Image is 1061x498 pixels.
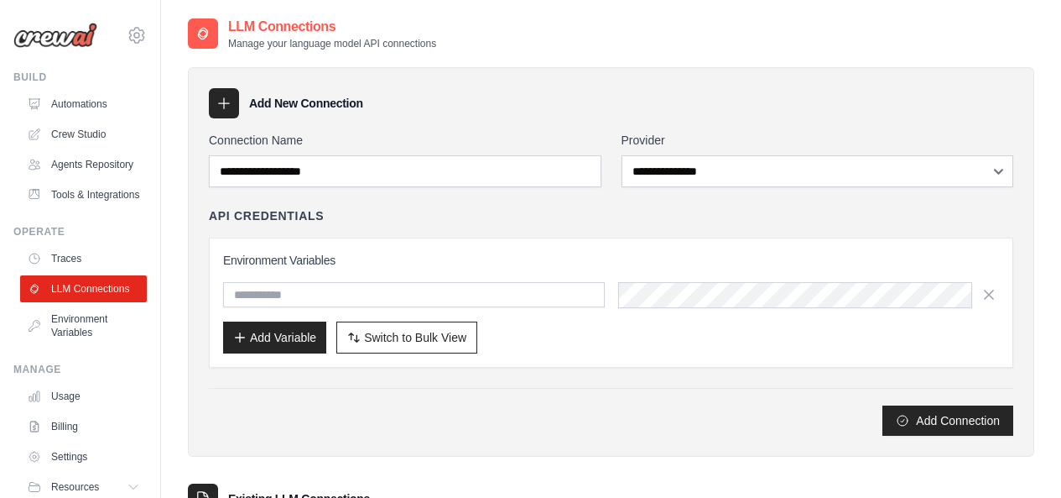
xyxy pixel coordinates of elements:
[13,225,147,239] div: Operate
[249,95,363,112] h3: Add New Connection
[20,306,147,346] a: Environment Variables
[209,132,601,149] label: Connection Name
[51,480,99,494] span: Resources
[13,71,147,84] div: Build
[20,121,147,148] a: Crew Studio
[228,17,436,37] h2: LLM Connections
[13,363,147,376] div: Manage
[13,23,97,48] img: Logo
[228,37,436,50] p: Manage your language model API connections
[223,252,999,269] h3: Environment Variables
[20,413,147,440] a: Billing
[20,245,147,272] a: Traces
[622,132,1014,149] label: Provider
[364,329,466,346] span: Switch to Bulk View
[20,181,147,208] a: Tools & Integrations
[20,383,147,410] a: Usage
[20,443,147,470] a: Settings
[336,322,477,354] button: Switch to Bulk View
[223,322,326,354] button: Add Variable
[209,207,324,224] h4: API Credentials
[20,151,147,178] a: Agents Repository
[882,406,1013,436] button: Add Connection
[20,275,147,302] a: LLM Connections
[20,91,147,118] a: Automations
